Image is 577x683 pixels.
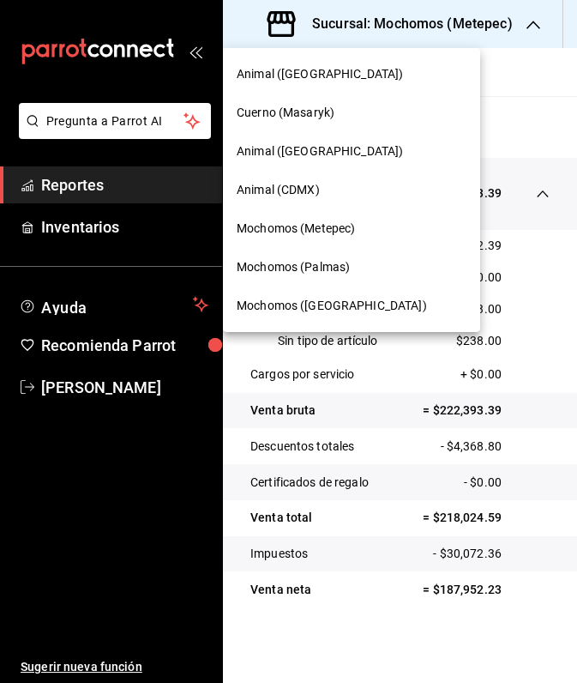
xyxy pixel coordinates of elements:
[223,248,480,287] div: Mochomos (Palmas)
[223,94,480,132] div: Cuerno (Masaryk)
[237,142,403,160] span: Animal ([GEOGRAPHIC_DATA])
[237,297,427,315] span: Mochomos ([GEOGRAPHIC_DATA])
[223,132,480,171] div: Animal ([GEOGRAPHIC_DATA])
[223,55,480,94] div: Animal ([GEOGRAPHIC_DATA])
[223,287,480,325] div: Mochomos ([GEOGRAPHIC_DATA])
[223,171,480,209] div: Animal (CDMX)
[237,181,320,199] span: Animal (CDMX)
[237,220,355,238] span: Mochomos (Metepec)
[237,258,350,276] span: Mochomos (Palmas)
[237,104,334,122] span: Cuerno (Masaryk)
[223,209,480,248] div: Mochomos (Metepec)
[237,65,403,83] span: Animal ([GEOGRAPHIC_DATA])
